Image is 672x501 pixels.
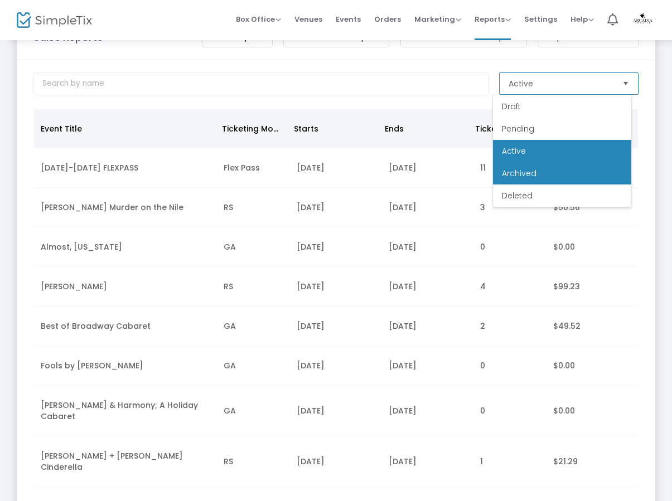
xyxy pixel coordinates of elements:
[374,5,401,33] span: Orders
[217,436,290,487] td: RS
[34,346,217,386] td: Fools by [PERSON_NAME]
[502,123,534,134] span: Pending
[382,386,473,436] td: [DATE]
[547,227,638,267] td: $0.00
[34,188,217,227] td: [PERSON_NAME] Murder on the Nile
[34,386,217,436] td: [PERSON_NAME] & Harmony; A Holiday Cabaret
[382,188,473,227] td: [DATE]
[502,190,533,201] span: Deleted
[382,227,473,267] td: [DATE]
[34,148,217,188] td: [DATE]-[DATE] FLEXPASS
[473,227,547,267] td: 0
[468,109,541,148] th: Tickets Sold
[290,436,381,487] td: [DATE]
[509,78,533,89] span: Active
[290,386,381,436] td: [DATE]
[290,148,381,188] td: [DATE]
[547,307,638,346] td: $49.52
[290,267,381,307] td: [DATE]
[524,5,557,33] span: Settings
[547,436,638,487] td: $21.29
[34,227,217,267] td: Almost, [US_STATE]
[217,307,290,346] td: GA
[217,227,290,267] td: GA
[33,72,489,95] input: Search by name
[547,346,638,386] td: $0.00
[217,346,290,386] td: GA
[473,307,547,346] td: 2
[34,267,217,307] td: [PERSON_NAME]
[571,14,594,25] span: Help
[473,267,547,307] td: 4
[473,188,547,227] td: 3
[382,267,473,307] td: [DATE]
[287,109,378,148] th: Starts
[382,148,473,188] td: [DATE]
[382,346,473,386] td: [DATE]
[473,346,547,386] td: 0
[378,109,468,148] th: Ends
[34,307,217,346] td: Best of Broadway Cabaret
[290,346,381,386] td: [DATE]
[473,386,547,436] td: 0
[217,148,290,188] td: Flex Pass
[547,386,638,436] td: $0.00
[217,188,290,227] td: RS
[618,73,634,94] button: Select
[414,14,461,25] span: Marketing
[473,148,547,188] td: 11
[217,267,290,307] td: RS
[34,436,217,487] td: [PERSON_NAME] + [PERSON_NAME] Cinderella
[382,307,473,346] td: [DATE]
[475,14,511,25] span: Reports
[547,267,638,307] td: $99.23
[502,168,536,179] span: Archived
[382,436,473,487] td: [DATE]
[290,188,381,227] td: [DATE]
[502,101,521,112] span: Draft
[502,145,526,157] span: Active
[473,436,547,487] td: 1
[217,386,290,436] td: GA
[290,227,381,267] td: [DATE]
[294,5,322,33] span: Venues
[34,109,215,148] th: Event Title
[336,5,361,33] span: Events
[236,14,281,25] span: Box Office
[290,307,381,346] td: [DATE]
[547,188,638,227] td: $50.56
[215,109,288,148] th: Ticketing Mode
